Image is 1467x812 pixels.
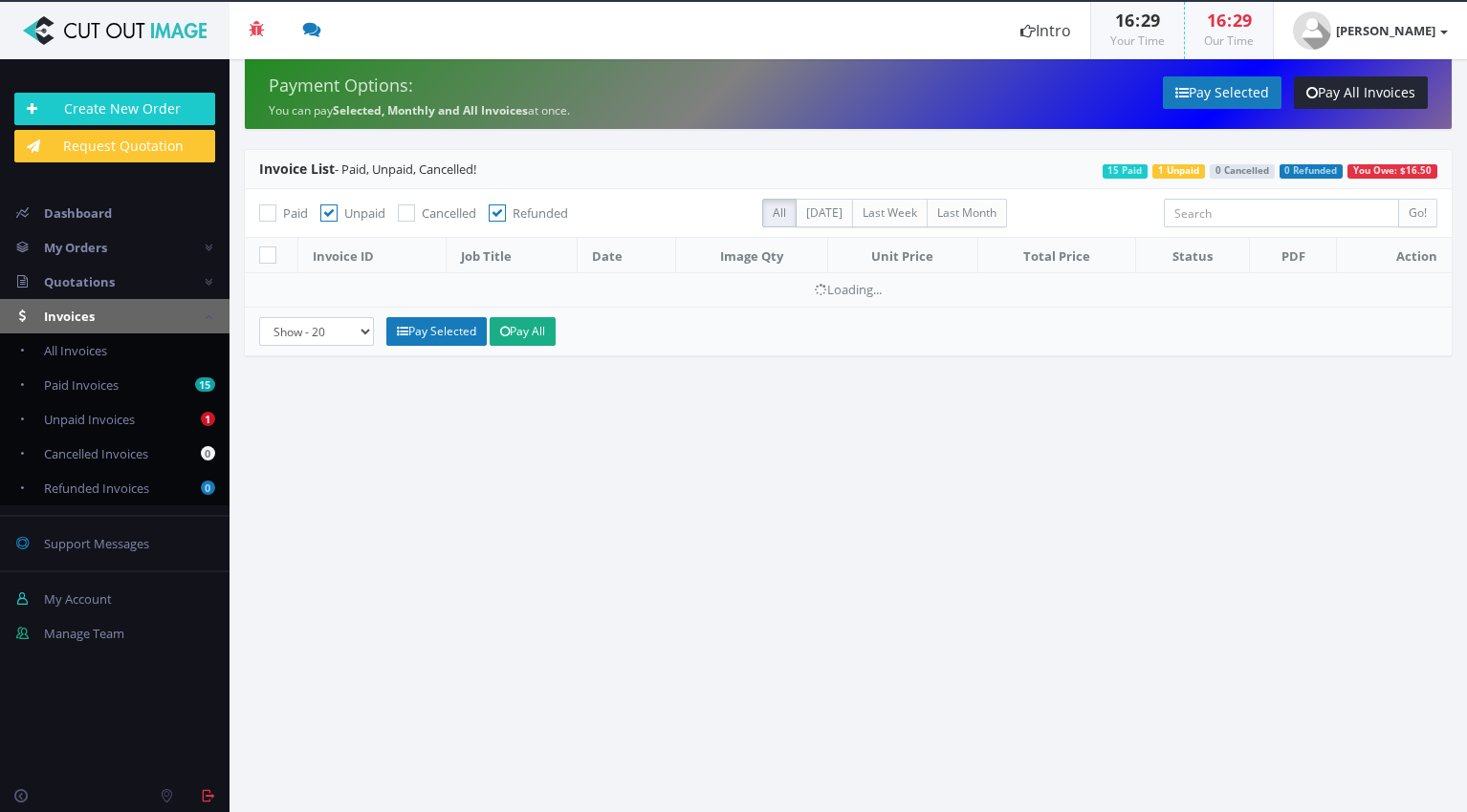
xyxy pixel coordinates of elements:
td: Loading... [245,273,1452,307]
input: Search [1164,199,1399,227]
th: Invoice ID [298,238,447,273]
label: Last Week [852,199,928,227]
span: Support Messages [44,535,149,552]
label: All [762,199,797,227]
span: You Owe: $16.50 [1347,164,1437,179]
img: Cut Out Image [14,16,215,45]
th: Unit Price [827,238,977,273]
span: Manage Team [44,625,124,642]
span: 29 [1233,9,1252,32]
th: Job Title [447,238,578,273]
b: 0 [201,481,215,495]
span: My Account [44,590,112,608]
span: 16 [1207,9,1226,32]
span: 29 [1141,9,1160,32]
span: My Orders [44,239,107,256]
th: Total Price [977,238,1135,273]
span: Invoice List [259,160,335,178]
span: Refunded Invoices [44,480,149,497]
small: You can pay at once. [269,102,570,118]
h4: Payment Options: [269,76,834,96]
span: Paid Invoices [44,376,119,394]
small: Your Time [1110,32,1165,49]
span: Cancelled Invoices [44,445,148,462]
small: Our Time [1204,32,1254,49]
th: Status [1135,238,1249,273]
a: Pay Selected [386,317,487,346]
th: Image Qty [676,238,827,273]
label: Last Month [927,199,1007,227]
label: [DATE] [796,199,853,227]
img: user_default.jpg [1293,11,1331,50]
span: Dashboard [44,204,112,222]
span: All Invoices [44,342,107,359]
strong: Selected, Monthly and All Invoices [333,102,528,118]
span: Refunded [513,204,568,222]
b: 15 [195,377,215,392]
a: Create New Order [14,93,215,125]
span: Quotations [44,273,115,290]
span: : [1134,9,1141,32]
a: Pay All [490,317,556,346]
span: 0 Cancelled [1210,164,1275,179]
a: Pay All Invoices [1294,76,1428,109]
span: 15 Paid [1103,164,1149,179]
span: 16 [1115,9,1134,32]
input: Go! [1398,199,1437,227]
span: : [1226,9,1233,32]
span: Unpaid [344,204,385,222]
span: Unpaid Invoices [44,411,135,428]
strong: [PERSON_NAME] [1336,22,1435,39]
b: 0 [201,446,215,460]
span: Paid [283,204,308,222]
a: Pay Selected [1163,76,1281,109]
a: Request Quotation [14,130,215,162]
th: Date [578,238,676,273]
span: - Paid, Unpaid, Cancelled! [259,160,476,178]
b: 1 [201,412,215,426]
span: 0 Refunded [1280,164,1344,179]
a: [PERSON_NAME] [1274,2,1467,59]
th: PDF [1249,238,1336,273]
span: 1 Unpaid [1152,164,1205,179]
span: Invoices [44,308,95,325]
span: Cancelled [422,204,476,222]
th: Action [1337,238,1452,273]
a: Intro [1001,2,1090,59]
